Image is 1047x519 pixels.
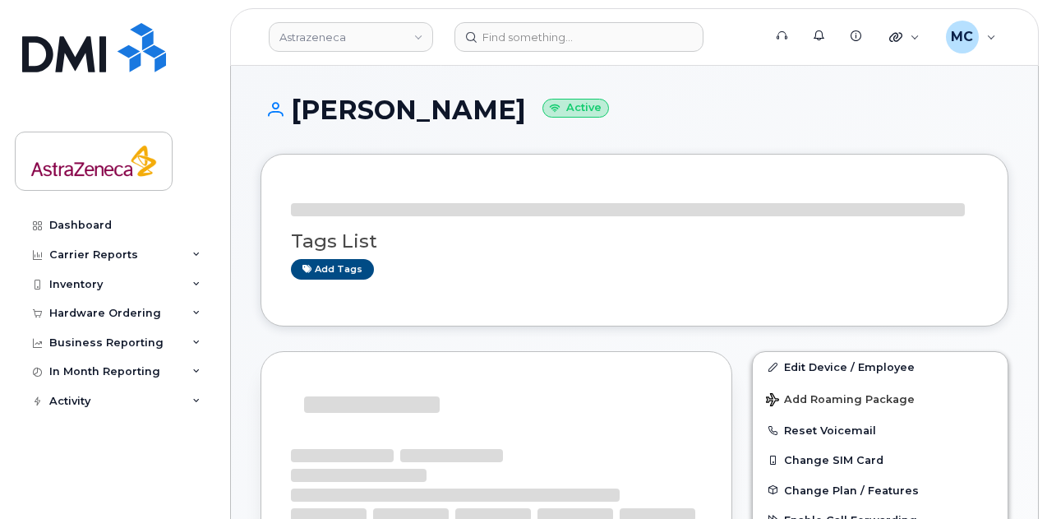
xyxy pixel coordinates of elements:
button: Change Plan / Features [753,475,1008,505]
button: Reset Voicemail [753,415,1008,445]
small: Active [542,99,609,118]
h3: Tags List [291,231,978,252]
a: Edit Device / Employee [753,352,1008,382]
span: Change Plan / Features [784,484,919,496]
button: Add Roaming Package [753,382,1008,415]
a: Add tags [291,259,374,280]
h1: [PERSON_NAME] [261,95,1008,124]
span: Add Roaming Package [766,393,915,409]
button: Change SIM Card [753,445,1008,475]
